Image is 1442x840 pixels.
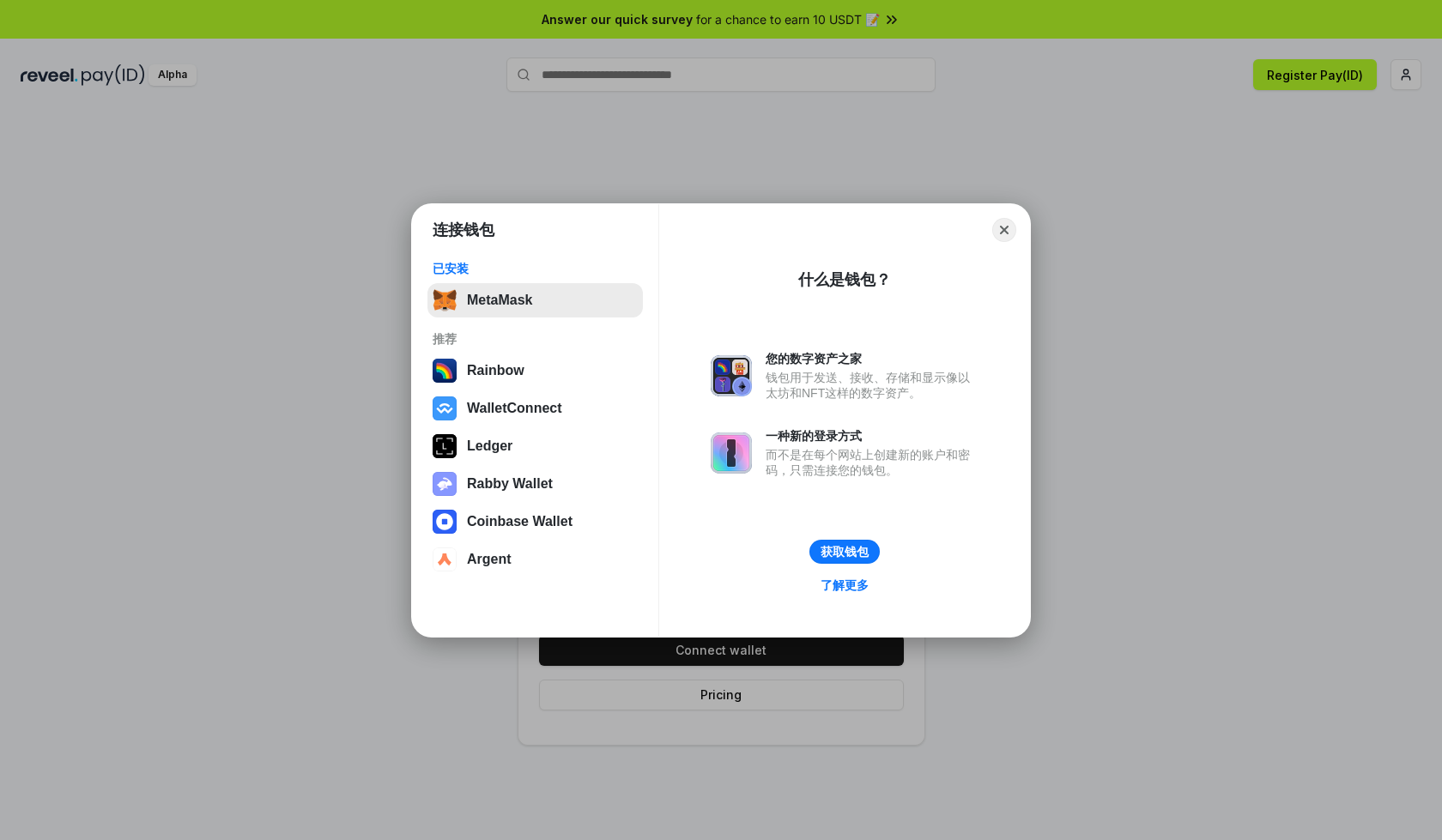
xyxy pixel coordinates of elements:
[821,577,869,593] div: 了解更多
[433,434,457,458] img: svg+xml,%3Csvg%20xmlns%3D%22http%3A%2F%2Fwww.w3.org%2F2000%2Fsvg%22%20width%3D%2228%22%20height%3...
[467,293,532,308] div: MetaMask
[766,351,978,366] div: 您的数字资产之家
[433,359,457,383] img: svg+xml,%3Csvg%20width%3D%22120%22%20height%3D%22120%22%20viewBox%3D%220%200%20120%20120%22%20fil...
[427,429,643,463] button: Ledger
[433,472,457,496] img: svg+xml,%3Csvg%20xmlns%3D%22http%3A%2F%2Fwww.w3.org%2F2000%2Fsvg%22%20fill%3D%22none%22%20viewBox...
[766,370,978,401] div: 钱包用于发送、接收、存储和显示像以太坊和NFT这样的数字资产。
[766,447,978,478] div: 而不是在每个网站上创建新的账户和密码，只需连接您的钱包。
[766,428,978,444] div: 一种新的登录方式
[433,396,457,420] img: svg+xml,%3Csvg%20width%3D%2228%22%20height%3D%2228%22%20viewBox%3D%220%200%2028%2028%22%20fill%3D...
[467,552,512,567] div: Argent
[467,401,562,416] div: WalletConnect
[798,269,891,290] div: 什么是钱包？
[467,438,512,454] div: Ledger
[433,288,457,312] img: svg+xml,%3Csvg%20fill%3D%22none%22%20height%3D%2233%22%20viewBox%3D%220%200%2035%2033%22%20width%...
[711,432,752,474] img: svg+xml,%3Csvg%20xmlns%3D%22http%3A%2F%2Fwww.w3.org%2F2000%2Fsvg%22%20fill%3D%22none%22%20viewBox...
[433,331,638,347] div: 推荐
[467,514,573,529] div: Coinbase Wallet
[711,355,752,396] img: svg+xml,%3Csvg%20xmlns%3D%22http%3A%2F%2Fwww.w3.org%2F2000%2Fsvg%22%20fill%3D%22none%22%20viewBox...
[821,544,869,559] div: 获取钱包
[809,540,880,564] button: 获取钱包
[992,218,1016,242] button: Close
[433,547,457,571] img: svg+xml,%3Csvg%20width%3D%2228%22%20height%3D%2228%22%20viewBox%3D%220%200%2028%2028%22%20fill%3D...
[427,354,643,388] button: Rainbow
[427,505,643,539] button: Coinbase Wallet
[433,510,457,534] img: svg+xml,%3Csvg%20width%3D%2228%22%20height%3D%2228%22%20viewBox%3D%220%200%2028%2028%22%20fill%3D...
[467,476,553,492] div: Rabby Wallet
[427,542,643,577] button: Argent
[810,574,879,596] a: 了解更多
[467,363,524,378] div: Rainbow
[433,261,638,276] div: 已安装
[427,467,643,501] button: Rabby Wallet
[427,283,643,317] button: MetaMask
[427,391,643,426] button: WalletConnect
[433,220,494,240] h1: 连接钱包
